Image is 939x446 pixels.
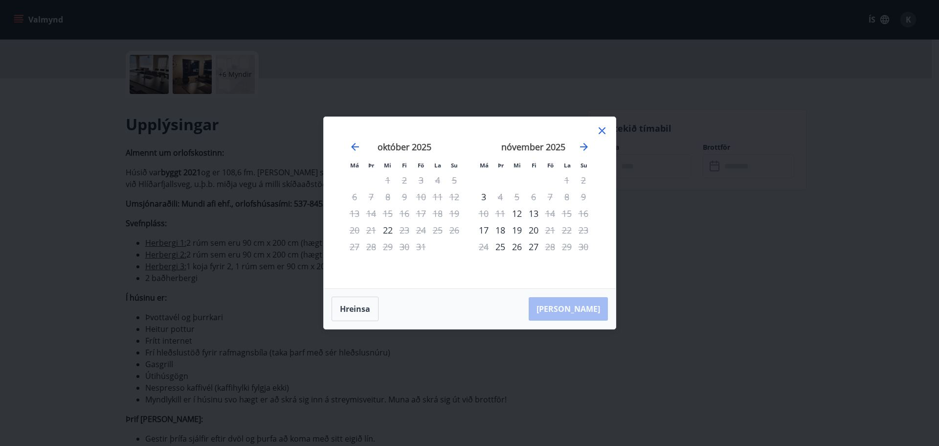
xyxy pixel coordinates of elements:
[396,205,413,222] td: Not available. fimmtudagur, 16. október 2025
[547,162,554,169] small: Fö
[532,162,537,169] small: Fi
[363,205,380,222] td: Not available. þriðjudagur, 14. október 2025
[380,188,396,205] td: Not available. miðvikudagur, 8. október 2025
[413,205,429,222] td: Not available. föstudagur, 17. október 2025
[525,238,542,255] div: 27
[413,222,429,238] td: Not available. föstudagur, 24. október 2025
[525,238,542,255] td: fimmtudagur, 27. nóvember 2025
[380,205,396,222] td: Not available. miðvikudagur, 15. október 2025
[446,188,463,205] td: Not available. sunnudagur, 12. október 2025
[525,222,542,238] td: fimmtudagur, 20. nóvember 2025
[335,129,604,277] div: Calendar
[446,222,463,238] td: Not available. sunnudagur, 26. október 2025
[380,172,396,188] td: Not available. miðvikudagur, 1. október 2025
[475,188,492,205] td: mánudagur, 3. nóvember 2025
[475,238,492,255] td: Not available. mánudagur, 24. nóvember 2025
[475,188,492,205] div: Aðeins innritun í boði
[384,162,391,169] small: Mi
[509,222,525,238] div: 19
[575,205,592,222] td: Not available. sunnudagur, 16. nóvember 2025
[396,222,413,238] td: Not available. fimmtudagur, 23. október 2025
[451,162,458,169] small: Su
[492,238,509,255] td: þriðjudagur, 25. nóvember 2025
[542,222,559,238] td: Not available. föstudagur, 21. nóvember 2025
[525,205,542,222] div: 13
[492,188,509,205] div: Aðeins útritun í boði
[525,222,542,238] div: 20
[581,162,587,169] small: Su
[413,172,429,188] td: Not available. föstudagur, 3. október 2025
[349,141,361,153] div: Move backward to switch to the previous month.
[492,222,509,238] div: 18
[413,188,429,205] td: Not available. föstudagur, 10. október 2025
[475,222,492,238] td: mánudagur, 17. nóvember 2025
[402,162,407,169] small: Fi
[501,141,565,153] strong: nóvember 2025
[542,238,559,255] td: Not available. föstudagur, 28. nóvember 2025
[542,222,559,238] div: Aðeins útritun í boði
[429,205,446,222] td: Not available. laugardagur, 18. október 2025
[446,172,463,188] td: Not available. sunnudagur, 5. október 2025
[350,162,359,169] small: Má
[446,205,463,222] td: Not available. sunnudagur, 19. október 2025
[396,172,413,188] td: Not available. fimmtudagur, 2. október 2025
[492,238,509,255] div: Aðeins innritun í boði
[509,238,525,255] td: miðvikudagur, 26. nóvember 2025
[509,205,525,222] div: Aðeins innritun í boði
[396,238,413,255] td: Not available. fimmtudagur, 30. október 2025
[396,222,413,238] div: Aðeins útritun í boði
[363,188,380,205] td: Not available. þriðjudagur, 7. október 2025
[492,205,509,222] td: Not available. þriðjudagur, 11. nóvember 2025
[434,162,441,169] small: La
[525,205,542,222] td: fimmtudagur, 13. nóvember 2025
[429,188,446,205] td: Not available. laugardagur, 11. október 2025
[346,188,363,205] td: Not available. mánudagur, 6. október 2025
[413,238,429,255] td: Not available. föstudagur, 31. október 2025
[492,222,509,238] td: þriðjudagur, 18. nóvember 2025
[480,162,489,169] small: Má
[346,205,363,222] td: Not available. mánudagur, 13. október 2025
[575,172,592,188] td: Not available. sunnudagur, 2. nóvember 2025
[564,162,571,169] small: La
[380,222,396,238] div: Aðeins innritun í boði
[378,141,431,153] strong: október 2025
[380,238,396,255] td: Not available. miðvikudagur, 29. október 2025
[509,222,525,238] td: miðvikudagur, 19. nóvember 2025
[332,297,379,321] button: Hreinsa
[542,205,559,222] td: Not available. föstudagur, 14. nóvember 2025
[575,238,592,255] td: Not available. sunnudagur, 30. nóvember 2025
[525,188,542,205] td: Not available. fimmtudagur, 6. nóvember 2025
[363,222,380,238] td: Not available. þriðjudagur, 21. október 2025
[509,188,525,205] td: Not available. miðvikudagur, 5. nóvember 2025
[559,238,575,255] td: Not available. laugardagur, 29. nóvember 2025
[492,188,509,205] td: Not available. þriðjudagur, 4. nóvember 2025
[346,238,363,255] td: Not available. mánudagur, 27. október 2025
[559,172,575,188] td: Not available. laugardagur, 1. nóvember 2025
[542,238,559,255] div: Aðeins útritun í boði
[475,205,492,222] td: Not available. mánudagur, 10. nóvember 2025
[475,222,492,238] div: Aðeins innritun í boði
[429,172,446,188] td: Not available. laugardagur, 4. október 2025
[509,238,525,255] div: 26
[559,222,575,238] td: Not available. laugardagur, 22. nóvember 2025
[368,162,374,169] small: Þr
[498,162,504,169] small: Þr
[429,222,446,238] td: Not available. laugardagur, 25. október 2025
[346,222,363,238] td: Not available. mánudagur, 20. október 2025
[363,238,380,255] td: Not available. þriðjudagur, 28. október 2025
[575,188,592,205] td: Not available. sunnudagur, 9. nóvember 2025
[578,141,590,153] div: Move forward to switch to the next month.
[542,205,559,222] div: Aðeins útritun í boði
[542,188,559,205] td: Not available. föstudagur, 7. nóvember 2025
[396,188,413,205] td: Not available. fimmtudagur, 9. október 2025
[559,205,575,222] td: Not available. laugardagur, 15. nóvember 2025
[509,205,525,222] td: miðvikudagur, 12. nóvember 2025
[418,162,424,169] small: Fö
[514,162,521,169] small: Mi
[559,188,575,205] td: Not available. laugardagur, 8. nóvember 2025
[380,222,396,238] td: miðvikudagur, 22. október 2025
[575,222,592,238] td: Not available. sunnudagur, 23. nóvember 2025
